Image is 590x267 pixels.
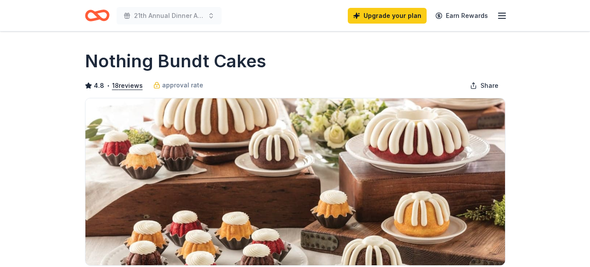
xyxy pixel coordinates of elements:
span: approval rate [162,80,203,90]
button: 18reviews [112,80,143,91]
a: Earn Rewards [430,8,493,24]
a: approval rate [153,80,203,90]
span: 4.8 [94,80,104,91]
span: Share [480,80,498,91]
a: Upgrade your plan [348,8,427,24]
h1: Nothing Bundt Cakes [85,49,266,73]
button: Share [463,77,505,94]
a: Home [85,5,110,26]
img: Image for Nothing Bundt Cakes [85,98,505,265]
span: • [106,82,110,89]
button: 21th Annual Dinner Auction [117,7,222,24]
span: 21th Annual Dinner Auction [134,10,204,21]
